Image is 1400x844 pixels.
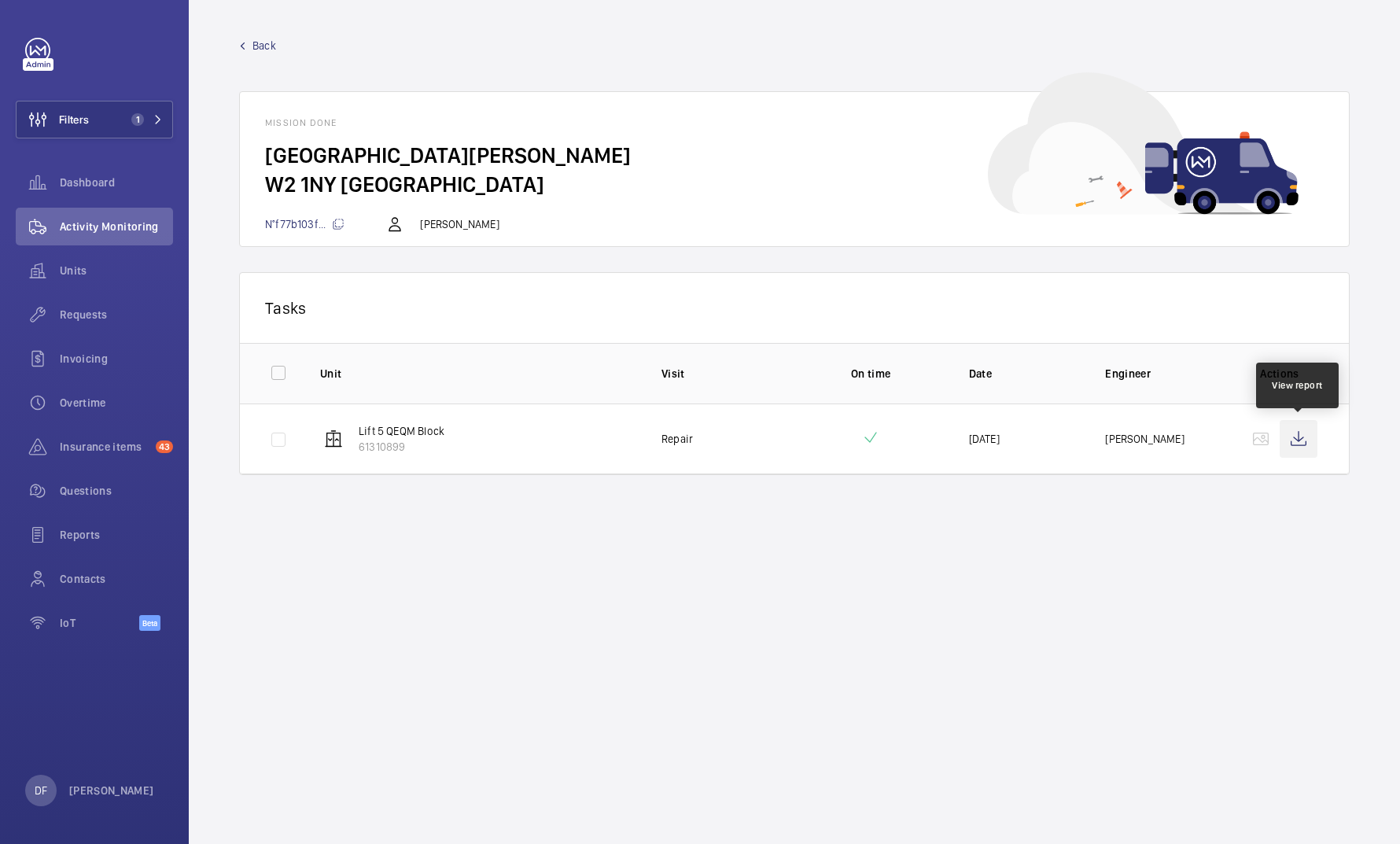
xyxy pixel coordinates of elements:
p: [PERSON_NAME] [420,216,499,232]
p: On time [798,366,944,381]
p: DF [35,783,47,798]
h1: Mission done [265,117,1324,128]
p: Actions [1242,366,1317,381]
span: Contacts [60,571,173,587]
span: N°f77b103f... [265,218,344,230]
span: Beta [139,615,160,631]
span: Filters [59,112,89,127]
span: Activity Monitoring [60,219,173,234]
p: Repair [661,431,693,447]
span: Insurance items [60,439,149,455]
h2: [GEOGRAPHIC_DATA][PERSON_NAME] [265,141,1324,170]
span: Units [60,263,173,278]
h2: W2 1NY [GEOGRAPHIC_DATA] [265,170,1324,199]
span: IoT [60,615,139,631]
img: car delivery [988,72,1299,215]
p: Tasks [265,298,1324,318]
span: Invoicing [60,351,173,367]
p: Engineer [1105,366,1217,381]
p: 61310899 [359,439,444,455]
span: 1 [131,113,144,126]
span: 43 [156,440,173,453]
img: elevator.svg [324,429,343,448]
p: [DATE] [969,431,1000,447]
span: Overtime [60,395,173,411]
span: Reports [60,527,173,543]
div: View report [1272,378,1323,393]
span: Questions [60,483,173,499]
span: Requests [60,307,173,322]
span: Back [252,38,276,53]
span: Dashboard [60,175,173,190]
p: Unit [320,366,636,381]
p: Visit [661,366,773,381]
p: [PERSON_NAME] [1105,431,1184,447]
p: Lift 5 QEQM Block [359,423,444,439]
p: Date [969,366,1081,381]
p: [PERSON_NAME] [69,783,154,798]
button: Filters1 [16,101,173,138]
